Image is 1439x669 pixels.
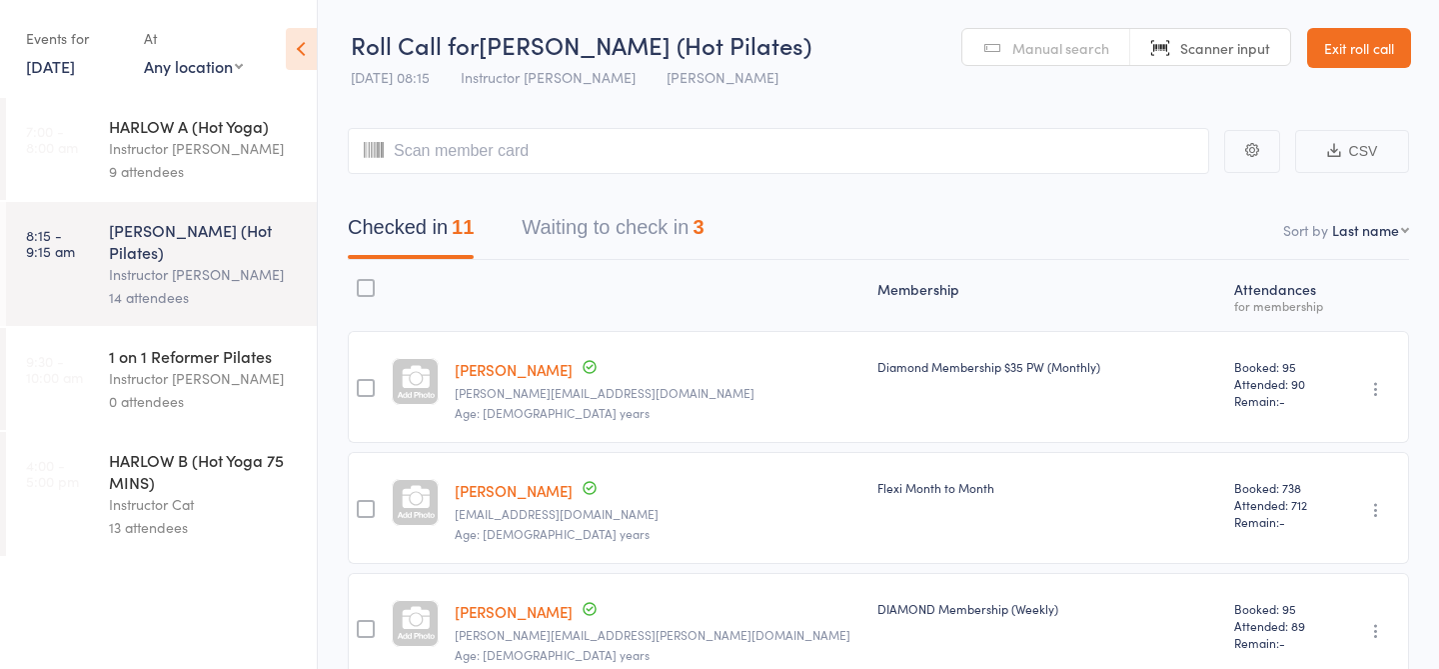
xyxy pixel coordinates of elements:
[109,263,300,286] div: Instructor [PERSON_NAME]
[1226,269,1334,322] div: Atten­dances
[1234,496,1326,513] span: Attended: 712
[1283,220,1328,240] label: Sort by
[1234,600,1326,617] span: Booked: 95
[109,367,300,390] div: Instructor [PERSON_NAME]
[1234,479,1326,496] span: Booked: 738
[1234,299,1326,312] div: for membership
[348,206,474,259] button: Checked in11
[26,457,79,489] time: 4:00 - 5:00 pm
[109,516,300,539] div: 13 attendees
[6,98,317,200] a: 7:00 -8:00 amHARLOW A (Hot Yoga)Instructor [PERSON_NAME]9 attendees
[1279,392,1285,409] span: -
[1180,38,1270,58] span: Scanner input
[351,67,430,87] span: [DATE] 08:15
[1234,375,1326,392] span: Attended: 90
[1234,392,1326,409] span: Remain:
[109,345,300,367] div: 1 on 1 Reformer Pilates
[109,160,300,183] div: 9 attendees
[109,493,300,516] div: Instructor Cat
[109,286,300,309] div: 14 attendees
[1295,130,1409,173] button: CSV
[455,480,573,501] a: [PERSON_NAME]
[461,67,636,87] span: Instructor [PERSON_NAME]
[455,404,650,421] span: Age: [DEMOGRAPHIC_DATA] years
[522,206,704,259] button: Waiting to check in3
[455,525,650,542] span: Age: [DEMOGRAPHIC_DATA] years
[26,22,124,55] div: Events for
[693,216,704,238] div: 3
[6,202,317,326] a: 8:15 -9:15 am[PERSON_NAME] (Hot Pilates)Instructor [PERSON_NAME]14 attendees
[1307,28,1411,68] a: Exit roll call
[144,55,243,77] div: Any location
[479,28,811,61] span: [PERSON_NAME] (Hot Pilates)
[1012,38,1109,58] span: Manual search
[877,479,1218,496] div: Flexi Month to Month
[6,432,317,556] a: 4:00 -5:00 pmHARLOW B (Hot Yoga 75 MINS)Instructor Cat13 attendees
[1332,220,1399,240] div: Last name
[109,219,300,263] div: [PERSON_NAME] (Hot Pilates)
[455,646,650,663] span: Age: [DEMOGRAPHIC_DATA] years
[869,269,1226,322] div: Membership
[1279,634,1285,651] span: -
[26,353,83,385] time: 9:30 - 10:00 am
[455,601,573,622] a: [PERSON_NAME]
[26,227,75,259] time: 8:15 - 9:15 am
[455,507,861,521] small: ailsa.cairns1@gmail.com
[348,128,1209,174] input: Scan member card
[109,137,300,160] div: Instructor [PERSON_NAME]
[455,386,861,400] small: Alicia.bell7@gmail.com
[1234,513,1326,530] span: Remain:
[452,216,474,238] div: 11
[455,628,861,642] small: meghan.crabb@hotmail.com
[455,359,573,380] a: [PERSON_NAME]
[877,600,1218,617] div: DIAMOND Membership (Weekly)
[1279,513,1285,530] span: -
[109,390,300,413] div: 0 attendees
[26,55,75,77] a: [DATE]
[877,358,1218,375] div: Diamond Membership $35 PW (Monthly)
[26,123,78,155] time: 7:00 - 8:00 am
[109,115,300,137] div: HARLOW A (Hot Yoga)
[1234,634,1326,651] span: Remain:
[1234,617,1326,634] span: Attended: 89
[1234,358,1326,375] span: Booked: 95
[144,22,243,55] div: At
[109,449,300,493] div: HARLOW B (Hot Yoga 75 MINS)
[667,67,778,87] span: [PERSON_NAME]
[351,28,479,61] span: Roll Call for
[6,328,317,430] a: 9:30 -10:00 am1 on 1 Reformer PilatesInstructor [PERSON_NAME]0 attendees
